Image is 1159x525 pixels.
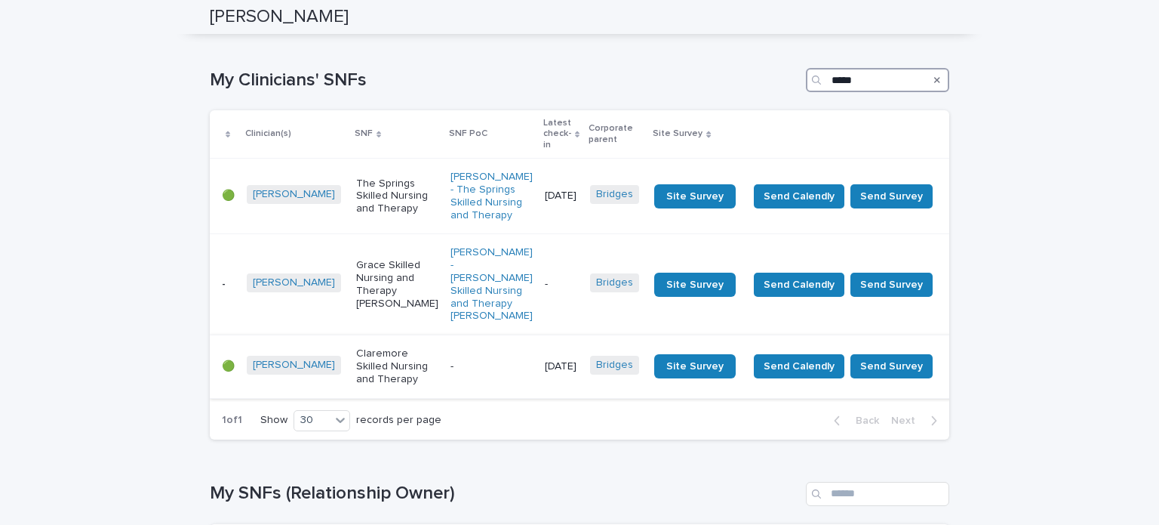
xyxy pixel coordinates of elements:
p: SNF PoC [449,125,487,142]
p: Show [260,414,287,427]
span: Site Survey [666,361,724,372]
a: Bridges [596,276,633,289]
p: Site Survey [653,125,702,142]
button: Send Survey [850,354,933,378]
p: Grace Skilled Nursing and Therapy [PERSON_NAME] [356,259,438,310]
button: Back [822,414,885,428]
p: 🟢 [222,190,235,202]
button: Send Calendly [754,184,844,208]
button: Send Survey [850,184,933,208]
a: Site Survey [654,273,736,297]
p: 1 of 1 [210,402,254,439]
input: Search [806,68,949,92]
span: Send Survey [860,277,923,292]
p: - [222,278,235,291]
a: Bridges [596,359,633,372]
h2: [PERSON_NAME] [210,6,349,28]
a: [PERSON_NAME] [253,276,335,289]
a: [PERSON_NAME] - [PERSON_NAME] Skilled Nursing and Therapy [PERSON_NAME] [450,246,533,323]
p: records per page [356,414,441,427]
span: Site Survey [666,279,724,290]
p: - [450,360,533,373]
p: [DATE] [545,360,578,373]
p: Claremore Skilled Nursing and Therapy [356,347,438,385]
p: Latest check-in [543,115,571,153]
span: Next [891,415,924,426]
p: Corporate parent [589,120,644,148]
h1: My Clinicians' SNFs [210,69,800,91]
tr: 🟢[PERSON_NAME] Claremore Skilled Nursing and Therapy-[DATE]Bridges Site SurveySend CalendlySend S... [210,335,957,398]
button: Send Calendly [754,273,844,297]
span: Send Survey [860,189,923,204]
a: Site Survey [654,354,736,378]
a: [PERSON_NAME] - The Springs Skilled Nursing and Therapy [450,171,533,221]
p: 🟢 [222,360,235,373]
span: Send Calendly [764,359,835,374]
a: Site Survey [654,184,736,208]
span: Site Survey [666,191,724,202]
a: [PERSON_NAME] [253,188,335,201]
p: The Springs Skilled Nursing and Therapy [356,178,438,215]
span: Send Survey [860,359,923,374]
input: Search [806,482,949,506]
p: SNF [355,125,373,142]
span: Back [847,415,879,426]
button: Send Survey [850,273,933,297]
p: [DATE] [545,190,578,202]
span: Send Calendly [764,189,835,204]
div: 30 [294,412,330,428]
p: Clinician(s) [245,125,291,142]
span: Send Calendly [764,277,835,292]
tr: 🟢[PERSON_NAME] The Springs Skilled Nursing and Therapy[PERSON_NAME] - The Springs Skilled Nursing... [210,159,957,234]
a: Bridges [596,188,633,201]
a: [PERSON_NAME] [253,359,335,372]
h1: My SNFs (Relationship Owner) [210,483,800,505]
tr: -[PERSON_NAME] Grace Skilled Nursing and Therapy [PERSON_NAME][PERSON_NAME] - [PERSON_NAME] Skill... [210,234,957,335]
button: Send Calendly [754,354,844,378]
button: Next [885,414,949,428]
p: - [545,278,578,291]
